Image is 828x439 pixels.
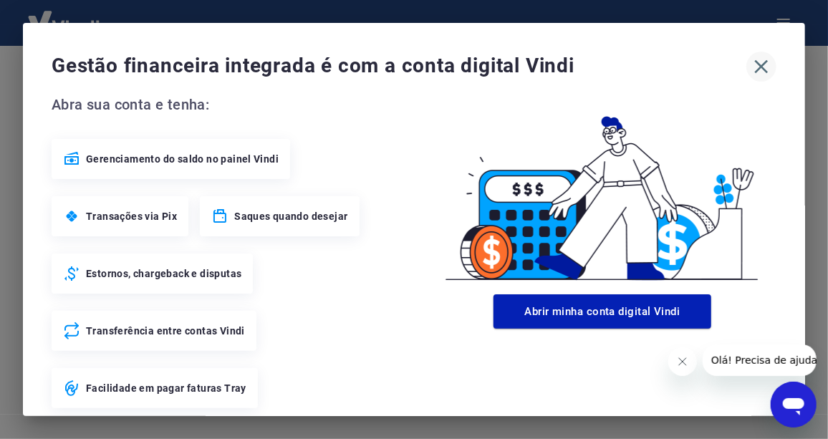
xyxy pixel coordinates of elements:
[86,266,241,281] span: Estornos, chargeback e disputas
[494,294,711,329] button: Abrir minha conta digital Vindi
[428,93,776,289] img: Good Billing
[52,52,746,80] span: Gestão financeira integrada é com a conta digital Vindi
[703,344,817,376] iframe: Mensagem da empresa
[86,381,246,395] span: Facilidade em pagar faturas Tray
[234,209,347,223] span: Saques quando desejar
[86,209,177,223] span: Transações via Pix
[771,382,817,428] iframe: Botão para abrir a janela de mensagens
[52,93,428,116] span: Abra sua conta e tenha:
[86,152,279,166] span: Gerenciamento do saldo no painel Vindi
[86,324,245,338] span: Transferência entre contas Vindi
[668,347,697,376] iframe: Fechar mensagem
[9,10,120,21] span: Olá! Precisa de ajuda?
